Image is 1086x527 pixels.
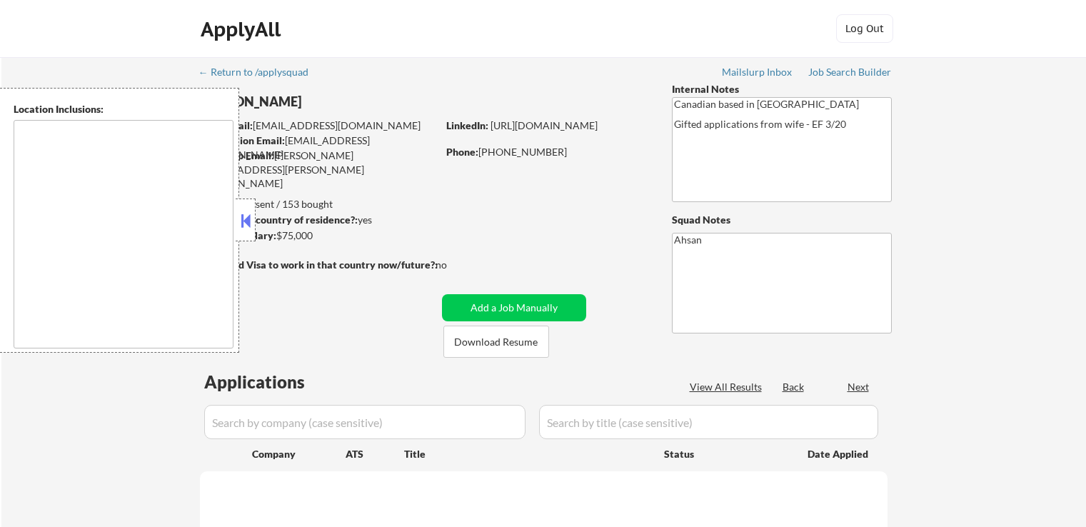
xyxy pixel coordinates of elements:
div: Company [252,447,346,461]
div: [PERSON_NAME] [200,93,493,111]
div: Back [783,380,805,394]
strong: Can work in country of residence?: [199,214,358,226]
div: Title [404,447,650,461]
div: [EMAIL_ADDRESS][DOMAIN_NAME] [201,119,437,133]
div: no [436,258,476,272]
div: Job Search Builder [808,67,892,77]
div: Next [848,380,870,394]
button: Log Out [836,14,893,43]
div: ← Return to /applysquad [198,67,322,77]
a: Mailslurp Inbox [722,66,793,81]
a: [URL][DOMAIN_NAME] [491,119,598,131]
div: Location Inclusions: [14,102,233,116]
div: Squad Notes [672,213,892,227]
strong: Will need Visa to work in that country now/future?: [200,259,438,271]
div: 130 sent / 153 bought [199,197,437,211]
div: [PHONE_NUMBER] [446,145,648,159]
div: ATS [346,447,404,461]
input: Search by company (case sensitive) [204,405,526,439]
strong: LinkedIn: [446,119,488,131]
strong: Phone: [446,146,478,158]
div: Status [664,441,787,466]
div: ApplyAll [201,17,285,41]
a: ← Return to /applysquad [198,66,322,81]
div: Mailslurp Inbox [722,67,793,77]
div: Applications [204,373,346,391]
input: Search by title (case sensitive) [539,405,878,439]
div: Internal Notes [672,82,892,96]
div: View All Results [690,380,766,394]
button: Download Resume [443,326,549,358]
div: [PERSON_NAME][EMAIL_ADDRESS][PERSON_NAME][DOMAIN_NAME] [200,149,437,191]
div: yes [199,213,433,227]
div: $75,000 [199,229,437,243]
div: Date Applied [808,447,870,461]
div: [EMAIL_ADDRESS][DOMAIN_NAME] [201,134,437,161]
button: Add a Job Manually [442,294,586,321]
